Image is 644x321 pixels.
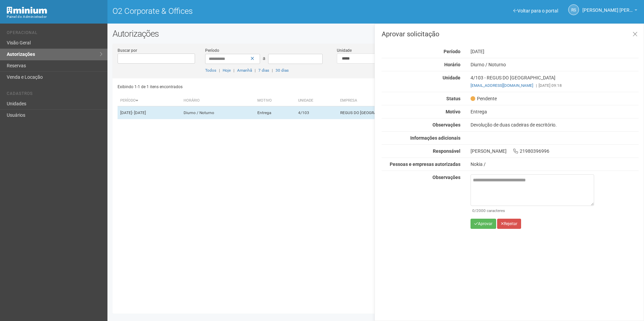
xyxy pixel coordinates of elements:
[465,48,644,55] div: [DATE]
[536,83,537,88] span: |
[472,208,475,213] span: 0
[471,82,639,88] div: [DATE] 09:18
[272,68,273,73] span: |
[568,4,579,15] a: RS
[471,161,639,167] div: Nokia /
[471,83,533,88] a: [EMAIL_ADDRESS][DOMAIN_NAME]
[205,68,216,73] a: Todos
[446,96,460,101] strong: Status
[112,7,371,15] h1: O2 Corporate & Offices
[432,175,460,180] strong: Observações
[181,95,255,106] th: Horário
[276,68,289,73] a: 30 dias
[465,75,644,88] div: 4/103 - REGUS DO [GEOGRAPHIC_DATA]
[337,95,468,106] th: Empresa
[118,82,374,92] div: Exibindo 1-1 de 1 itens encontrados
[223,68,231,73] a: Hoje
[205,47,219,53] label: Período
[112,29,639,39] h2: Autorizações
[7,91,102,98] li: Cadastros
[582,1,633,13] span: Rayssa Soares Ribeiro
[7,7,47,14] img: Minium
[337,47,352,53] label: Unidade
[446,109,460,114] strong: Motivo
[255,68,256,73] span: |
[181,106,255,119] td: Diurno / Noturno
[255,95,295,106] th: Motivo
[118,47,137,53] label: Buscar por
[444,62,460,67] strong: Horário
[465,122,644,128] div: Devolução de duas cadeiras de escritório.
[465,148,644,154] div: [PERSON_NAME] 21980396996
[465,62,644,68] div: Diurno / Noturno
[465,109,644,115] div: Entrega
[471,219,496,229] button: Aprovar
[233,68,234,73] span: |
[118,95,181,106] th: Período
[295,95,337,106] th: Unidade
[219,68,220,73] span: |
[7,14,102,20] div: Painel do Administrador
[497,219,521,229] button: Rejeitar
[255,106,295,119] td: Entrega
[295,106,337,119] td: 4/103
[7,30,102,37] li: Operacional
[258,68,269,73] a: 7 dias
[410,135,460,141] strong: Informações adicionais
[382,31,639,37] h3: Aprovar solicitação
[263,56,265,61] span: a
[472,208,592,214] div: /2000 caracteres
[433,148,460,154] strong: Responsável
[390,162,460,167] strong: Pessoas e empresas autorizadas
[118,106,181,119] td: [DATE]
[132,110,146,115] span: - [DATE]
[432,122,460,128] strong: Observações
[337,106,468,119] td: REGUS DO [GEOGRAPHIC_DATA]
[582,8,637,14] a: [PERSON_NAME] [PERSON_NAME]
[443,75,460,80] strong: Unidade
[628,27,642,42] a: Fechar
[237,68,252,73] a: Amanhã
[471,96,497,102] span: Pendente
[513,8,558,13] a: Voltar para o portal
[444,49,460,54] strong: Período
